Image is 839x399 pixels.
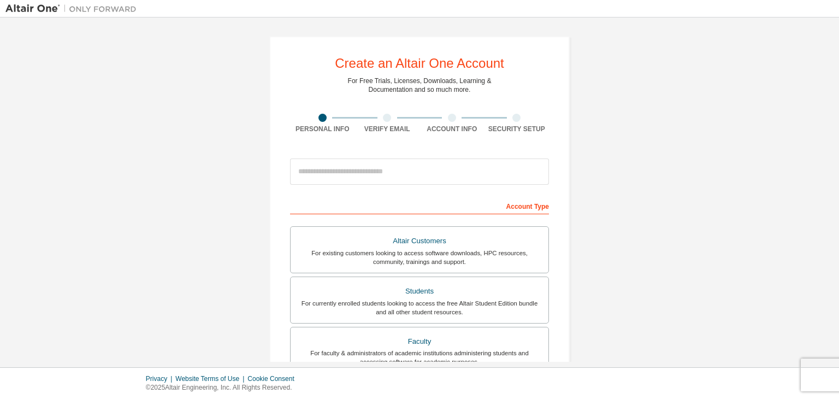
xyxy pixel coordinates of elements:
[485,125,550,133] div: Security Setup
[175,374,247,383] div: Website Terms of Use
[297,299,542,316] div: For currently enrolled students looking to access the free Altair Student Edition bundle and all ...
[355,125,420,133] div: Verify Email
[419,125,485,133] div: Account Info
[247,374,300,383] div: Cookie Consent
[146,383,301,392] p: © 2025 Altair Engineering, Inc. All Rights Reserved.
[297,334,542,349] div: Faculty
[297,349,542,366] div: For faculty & administrators of academic institutions administering students and accessing softwa...
[297,249,542,266] div: For existing customers looking to access software downloads, HPC resources, community, trainings ...
[290,197,549,214] div: Account Type
[297,284,542,299] div: Students
[335,57,504,70] div: Create an Altair One Account
[290,125,355,133] div: Personal Info
[146,374,175,383] div: Privacy
[297,233,542,249] div: Altair Customers
[348,77,492,94] div: For Free Trials, Licenses, Downloads, Learning & Documentation and so much more.
[5,3,142,14] img: Altair One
